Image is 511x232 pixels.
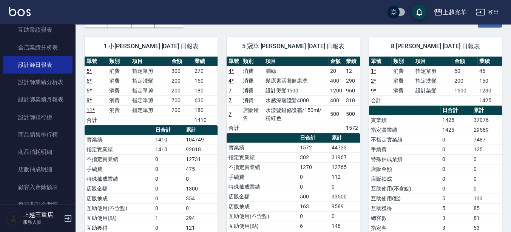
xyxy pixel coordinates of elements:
[85,144,153,154] td: 指定實業績
[184,164,218,174] td: 475
[330,192,360,201] td: 33500
[193,66,218,76] td: 270
[170,66,192,76] td: 300
[369,144,440,154] td: 手續費
[344,105,360,123] td: 500
[184,194,218,203] td: 354
[391,86,414,95] td: 消費
[227,172,298,182] td: 手續費
[472,144,502,154] td: 125
[184,213,218,223] td: 294
[153,135,184,144] td: 1410
[369,213,440,223] td: 總客數
[227,192,298,201] td: 店販金額
[9,7,31,16] img: Logo
[193,86,218,95] td: 180
[85,194,153,203] td: 店販抽成
[227,152,298,162] td: 指定實業績
[193,57,218,66] th: 業績
[153,154,184,164] td: 0
[193,76,218,86] td: 150
[440,174,472,184] td: 0
[298,162,329,172] td: 1270
[107,66,130,76] td: 消費
[85,164,153,174] td: 手續費
[472,194,502,203] td: 133
[472,125,502,135] td: 29589
[23,211,62,219] h5: 上越三重店
[170,86,192,95] td: 200
[472,174,502,184] td: 0
[344,95,360,105] td: 310
[369,184,440,194] td: 互助使用(不含點)
[85,203,153,213] td: 互助使用(不含點)
[472,203,502,213] td: 85
[298,143,329,152] td: 1572
[193,95,218,105] td: 630
[3,91,73,108] a: 設計師業績月報表
[369,164,440,174] td: 店販金額
[170,76,192,86] td: 200
[330,172,360,182] td: 112
[440,115,472,125] td: 1425
[153,164,184,174] td: 0
[369,125,440,135] td: 指定實業績
[330,182,360,192] td: 0
[298,152,329,162] td: 302
[3,143,73,161] a: 商品消耗明細
[153,125,184,135] th: 日合計
[344,86,360,95] td: 960
[440,154,472,164] td: 0
[107,76,130,86] td: 消費
[184,144,218,154] td: 92018
[298,201,329,211] td: 163
[440,164,472,174] td: 0
[193,105,218,115] td: 180
[344,76,360,86] td: 290
[241,86,263,95] td: 消費
[184,184,218,194] td: 1300
[228,97,232,103] a: 7
[369,57,502,106] table: a dense table
[107,95,130,105] td: 消費
[107,86,130,95] td: 消費
[330,221,360,231] td: 148
[85,57,107,66] th: 單號
[344,66,360,76] td: 12
[85,115,107,125] td: 合計
[440,194,472,203] td: 5
[184,174,218,184] td: 0
[440,144,472,154] td: 0
[391,76,414,86] td: 消費
[298,192,329,201] td: 500
[3,178,73,196] a: 顧客入金餘額表
[236,43,350,50] span: 5 冠華 [PERSON_NAME] [DATE] 日報表
[330,211,360,221] td: 0
[264,57,328,66] th: 項目
[3,161,73,178] a: 店販抽成明細
[472,184,502,194] td: 0
[477,57,502,66] th: 業績
[264,76,328,86] td: 髮原素活養健康洗
[328,105,344,123] td: 500
[130,57,170,66] th: 項目
[472,106,502,115] th: 累計
[130,76,170,86] td: 指定洗髮
[153,213,184,223] td: 1
[440,125,472,135] td: 1425
[241,66,263,76] td: 消費
[443,8,467,17] div: 上越光華
[298,221,329,231] td: 6
[472,154,502,164] td: 0
[153,203,184,213] td: 0
[477,76,502,86] td: 150
[107,57,130,66] th: 類別
[328,66,344,76] td: 20
[328,86,344,95] td: 1200
[414,86,452,95] td: 設計染髮
[153,194,184,203] td: 0
[184,154,218,164] td: 12731
[440,203,472,213] td: 5
[227,182,298,192] td: 特殊抽成業績
[227,57,360,133] table: a dense table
